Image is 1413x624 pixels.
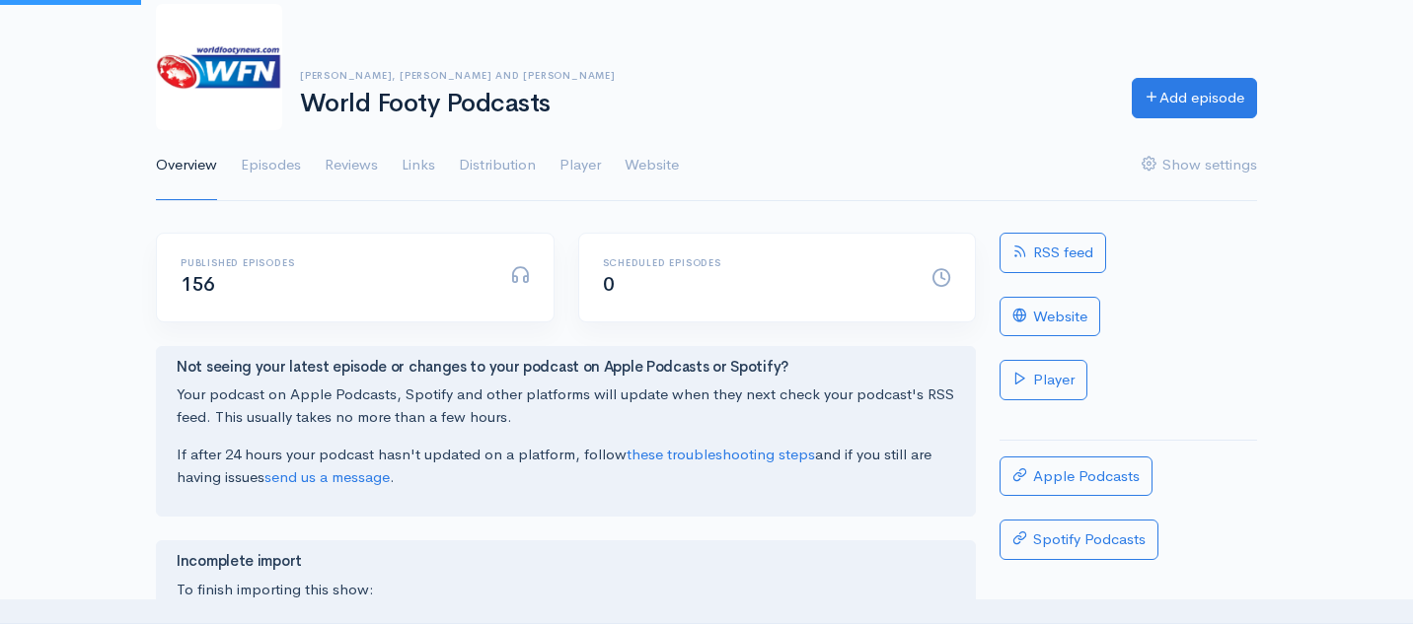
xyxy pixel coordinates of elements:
[241,130,301,201] a: Episodes
[1000,520,1158,560] a: Spotify Podcasts
[264,467,390,486] a: send us a message
[627,445,815,463] a: these troubleshooting steps
[459,130,536,201] a: Distribution
[1000,297,1100,337] a: Website
[300,90,1108,118] h1: World Footy Podcasts
[1132,78,1257,118] a: Add episode
[1000,233,1106,273] a: RSS feed
[177,359,955,376] h4: Not seeing your latest episode or changes to your podcast on Apple Podcasts or Spotify?
[603,257,909,268] h6: Scheduled episodes
[1000,360,1087,400] a: Player
[559,130,601,201] a: Player
[402,130,435,201] a: Links
[181,272,215,297] span: 156
[625,130,679,201] a: Website
[1142,130,1257,201] a: Show settings
[177,444,955,488] p: If after 24 hours your podcast hasn't updated on a platform, follow and if you still are having i...
[177,553,955,570] h4: Incomplete import
[181,257,486,268] h6: Published episodes
[325,130,378,201] a: Reviews
[603,272,615,297] span: 0
[1000,456,1153,497] a: Apple Podcasts
[177,383,955,428] p: Your podcast on Apple Podcasts, Spotify and other platforms will update when they next check your...
[156,130,217,201] a: Overview
[300,70,1108,81] h6: [PERSON_NAME], [PERSON_NAME] and [PERSON_NAME]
